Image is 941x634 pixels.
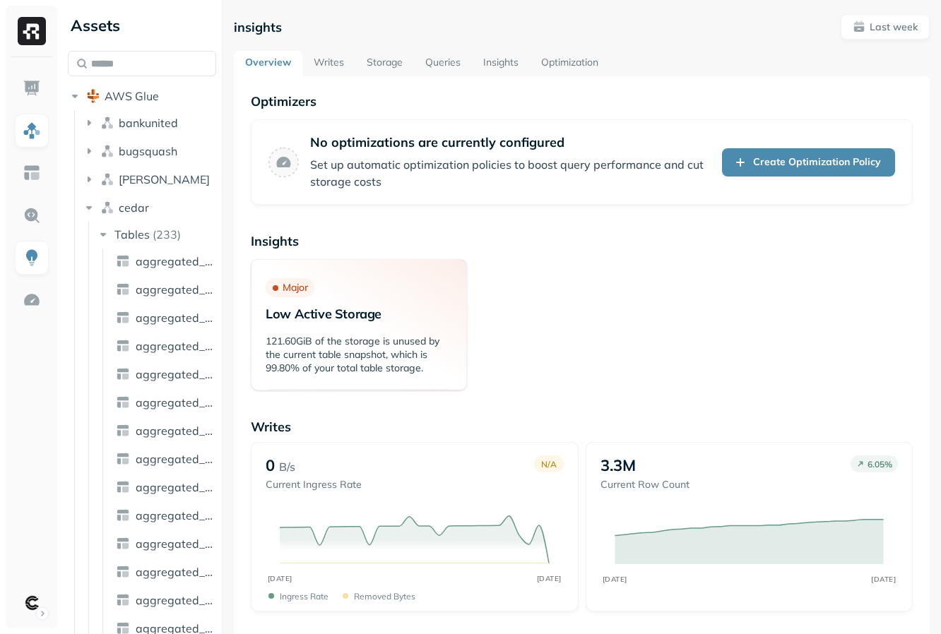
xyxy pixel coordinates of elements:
img: Ryft [18,17,46,45]
img: table [116,339,130,353]
img: table [116,395,130,409]
img: table [116,311,130,325]
img: Clutch [22,593,42,613]
span: aggregated_env_var [136,424,213,438]
p: ( 233 ) [153,227,181,241]
p: Current Row Count [600,478,690,491]
img: Asset Explorer [23,164,41,182]
tspan: [DATE] [537,574,562,583]
a: aggregated_mcp_server [110,532,218,555]
p: Set up automatic optimization policies to boost query performance and cut storage costs [310,156,711,190]
img: table [116,480,130,494]
span: aggregated_consumer [136,311,213,325]
img: table [116,537,130,551]
span: cedar [119,201,149,215]
img: namespace [100,172,114,186]
a: Insights [472,51,530,76]
p: Optimizers [251,93,913,109]
a: aggregated_deploy_key [110,363,218,385]
img: namespace [100,201,114,215]
span: bugsquash [119,144,177,158]
img: table [116,508,130,522]
img: namespace [100,144,114,158]
p: B/s [279,458,295,475]
span: aggregated_group [136,452,213,466]
button: Last week [841,14,930,40]
button: cedar [82,196,217,219]
img: Optimization [23,291,41,309]
p: N/A [541,459,557,469]
span: aggregated_iam_risk [136,480,213,494]
span: aggregated_context [136,339,213,353]
button: [PERSON_NAME] [82,168,217,191]
span: bankunited [119,116,178,130]
button: bankunited [82,112,217,134]
p: Low Active Storage [266,306,452,322]
span: aggregated_edr_log [136,395,213,409]
p: Insights [251,233,913,249]
a: aggregated_context [110,335,218,357]
img: table [116,452,130,466]
span: [PERSON_NAME] [119,172,210,186]
p: Current Ingress Rate [266,478,362,491]
a: aggregated_env_var [110,419,218,442]
a: Overview [234,51,302,76]
img: table [116,367,130,381]
a: Queries [414,51,472,76]
button: bugsquash [82,140,217,162]
tspan: [DATE] [603,575,627,583]
img: Assets [23,121,41,140]
span: aggregated_network_policy [136,565,213,579]
span: aggregated_mcp_server [136,537,213,551]
a: aggregated_iam_risk [110,476,218,498]
img: Dashboard [23,79,41,97]
img: Insights [23,249,41,267]
p: Last week [870,20,918,34]
img: table [116,565,130,579]
a: Writes [302,51,355,76]
a: aggregated_ci_job [110,278,218,301]
p: 0 [266,455,275,475]
span: aggregated_people [136,593,213,607]
p: Removed bytes [354,591,415,602]
p: 3.3M [600,455,636,475]
span: aggregated_app [136,254,213,268]
tspan: [DATE] [871,575,896,583]
tspan: [DATE] [268,574,292,583]
p: No optimizations are currently configured [310,134,711,150]
img: namespace [100,116,114,130]
span: aggregated_ci_job [136,282,213,297]
span: aggregated_deploy_key [136,367,213,381]
a: Optimization [530,51,610,76]
a: aggregated_edr_log [110,391,218,414]
a: aggregated_app [110,250,218,273]
p: Writes [251,419,913,435]
img: root [86,89,100,103]
a: aggregated_people [110,589,218,611]
a: aggregated_consumer [110,306,218,329]
span: Tables [114,227,150,241]
img: Query Explorer [23,206,41,225]
a: Create Optimization Policy [722,148,895,177]
img: table [116,254,130,268]
p: 6.05 % [868,459,892,469]
span: AWS Glue [105,89,159,103]
span: aggregated_ip_details [136,508,213,522]
p: Ingress Rate [280,591,329,602]
div: Assets [68,14,216,37]
p: 121.60GiB of the storage is unused by the current table snapshot, which is 99.80% of your total t... [266,335,452,375]
img: table [116,593,130,607]
p: Major [283,281,307,294]
button: AWS Glue [68,85,216,107]
p: insights [234,19,282,35]
img: table [116,424,130,438]
button: Tables(233) [96,223,218,246]
a: aggregated_group [110,448,218,470]
a: aggregated_network_policy [110,561,218,583]
img: table [116,282,130,297]
a: aggregated_ip_details [110,504,218,527]
a: Storage [355,51,414,76]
